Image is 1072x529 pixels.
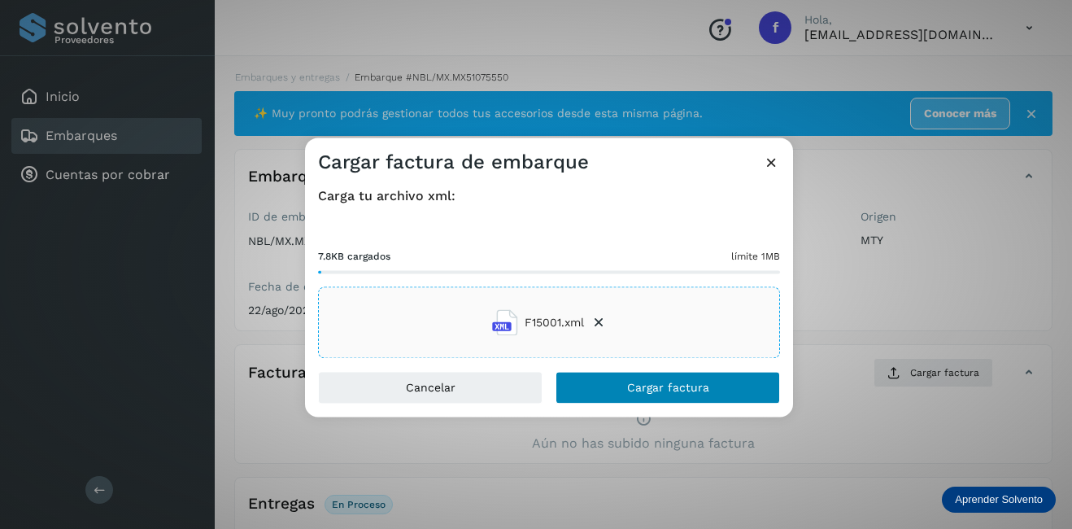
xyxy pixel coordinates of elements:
[318,250,390,264] span: 7.8KB cargados
[318,372,543,404] button: Cancelar
[525,314,584,331] span: F15001.xml
[318,151,589,174] h3: Cargar factura de embarque
[942,487,1056,513] div: Aprender Solvento
[627,383,709,394] span: Cargar factura
[406,383,455,394] span: Cancelar
[955,493,1043,506] p: Aprender Solvento
[318,188,780,203] h4: Carga tu archivo xml:
[731,250,780,264] span: límite 1MB
[556,372,780,404] button: Cargar factura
